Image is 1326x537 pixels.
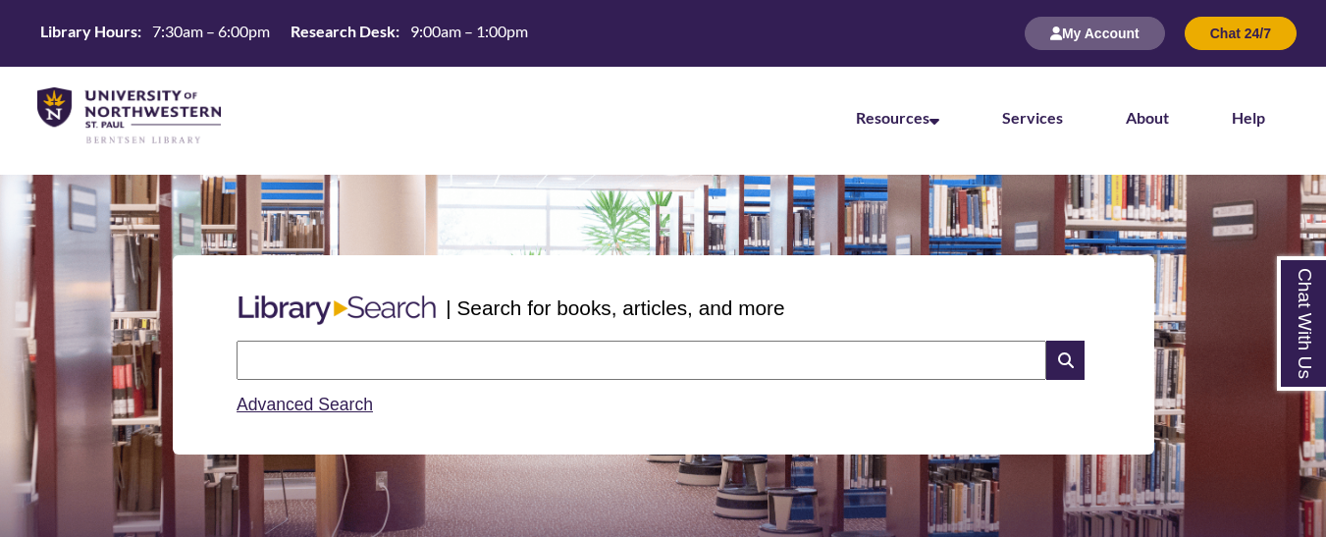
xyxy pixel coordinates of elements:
[32,21,536,47] a: Hours Today
[1126,108,1169,127] a: About
[446,293,784,323] p: | Search for books, articles, and more
[229,288,446,333] img: Libary Search
[37,87,221,145] img: UNWSP Library Logo
[1185,17,1297,50] button: Chat 24/7
[152,22,270,40] span: 7:30am – 6:00pm
[237,395,373,414] a: Advanced Search
[1046,341,1084,380] i: Search
[283,21,402,42] th: Research Desk:
[32,21,536,45] table: Hours Today
[1185,25,1297,41] a: Chat 24/7
[1002,108,1063,127] a: Services
[1025,17,1165,50] button: My Account
[1232,108,1265,127] a: Help
[1025,25,1165,41] a: My Account
[856,108,939,127] a: Resources
[410,22,528,40] span: 9:00am – 1:00pm
[32,21,144,42] th: Library Hours:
